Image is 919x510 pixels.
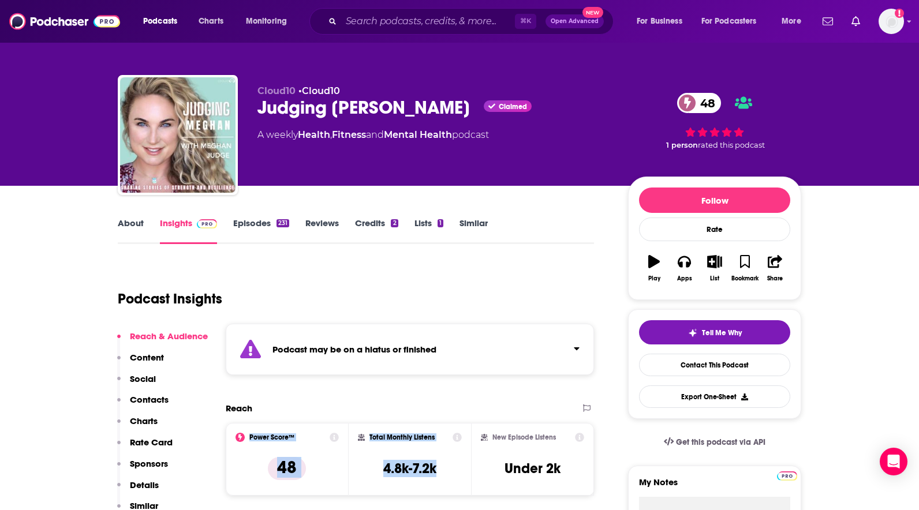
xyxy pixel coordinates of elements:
[135,12,192,31] button: open menu
[677,275,692,282] div: Apps
[117,394,169,415] button: Contacts
[191,12,230,31] a: Charts
[117,373,156,395] button: Social
[628,85,801,157] div: 48 1 personrated this podcast
[582,7,603,18] span: New
[369,433,435,441] h2: Total Monthly Listens
[9,10,120,32] img: Podchaser - Follow, Share and Rate Podcasts
[130,458,168,469] p: Sponsors
[700,247,730,289] button: List
[676,437,765,447] span: Get this podcast via API
[257,85,296,96] span: Cloud10
[694,12,774,31] button: open menu
[268,457,306,480] p: 48
[246,13,287,29] span: Monitoring
[130,415,158,426] p: Charts
[777,471,797,481] img: Podchaser Pro
[341,12,515,31] input: Search podcasts, credits, & more...
[689,93,721,113] span: 48
[130,479,159,490] p: Details
[117,479,159,501] button: Details
[731,275,759,282] div: Bookmark
[551,18,599,24] span: Open Advanced
[701,13,757,29] span: For Podcasters
[818,12,838,31] a: Show notifications dropdown
[226,403,252,414] h2: Reach
[688,328,697,337] img: tell me why sparkle
[730,247,760,289] button: Bookmark
[130,394,169,405] p: Contacts
[847,12,865,31] a: Show notifications dropdown
[639,217,790,241] div: Rate
[515,14,536,29] span: ⌘ K
[639,477,790,497] label: My Notes
[302,85,340,96] a: Cloud10
[639,247,669,289] button: Play
[391,219,398,227] div: 2
[782,13,801,29] span: More
[332,129,366,140] a: Fitness
[702,328,742,337] span: Tell Me Why
[305,217,339,244] a: Reviews
[438,219,443,227] div: 1
[366,129,384,140] span: and
[655,428,775,456] a: Get this podcast via API
[710,275,719,282] div: List
[118,217,144,244] a: About
[774,12,816,31] button: open menu
[666,141,698,149] span: 1 person
[197,219,217,228] img: Podchaser Pro
[639,354,790,376] a: Contact This Podcast
[330,129,332,140] span: ,
[257,128,489,142] div: A weekly podcast
[879,9,904,34] span: Logged in as AtriaBooks
[130,373,156,384] p: Social
[233,217,289,244] a: Episodes231
[384,129,452,140] a: Mental Health
[226,324,594,375] section: Click to expand status details
[648,275,660,282] div: Play
[199,13,223,29] span: Charts
[698,141,765,149] span: rated this podcast
[117,352,164,373] button: Content
[130,352,164,363] p: Content
[143,13,177,29] span: Podcasts
[669,247,699,289] button: Apps
[677,93,721,113] a: 48
[880,448,907,475] div: Open Intercom Messenger
[492,433,556,441] h2: New Episode Listens
[249,433,294,441] h2: Power Score™
[130,437,173,448] p: Rate Card
[383,460,436,477] h3: 4.8k-7.2k
[130,331,208,342] p: Reach & Audience
[414,217,443,244] a: Lists1
[639,385,790,408] button: Export One-Sheet
[637,13,682,29] span: For Business
[238,12,302,31] button: open menu
[117,437,173,458] button: Rate Card
[277,219,289,227] div: 231
[639,187,790,213] button: Follow
[117,458,168,479] button: Sponsors
[320,8,625,35] div: Search podcasts, credits, & more...
[459,217,488,244] a: Similar
[879,9,904,34] button: Show profile menu
[639,320,790,344] button: tell me why sparkleTell Me Why
[298,85,340,96] span: •
[629,12,697,31] button: open menu
[895,9,904,18] svg: Add a profile image
[272,344,436,355] strong: Podcast may be on a hiatus or finished
[117,331,208,352] button: Reach & Audience
[546,14,604,28] button: Open AdvancedNew
[767,275,783,282] div: Share
[118,290,222,307] h1: Podcast Insights
[298,129,330,140] a: Health
[120,77,236,193] img: Judging Meghan
[117,415,158,437] button: Charts
[760,247,790,289] button: Share
[355,217,398,244] a: Credits2
[777,470,797,481] a: Pro website
[879,9,904,34] img: User Profile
